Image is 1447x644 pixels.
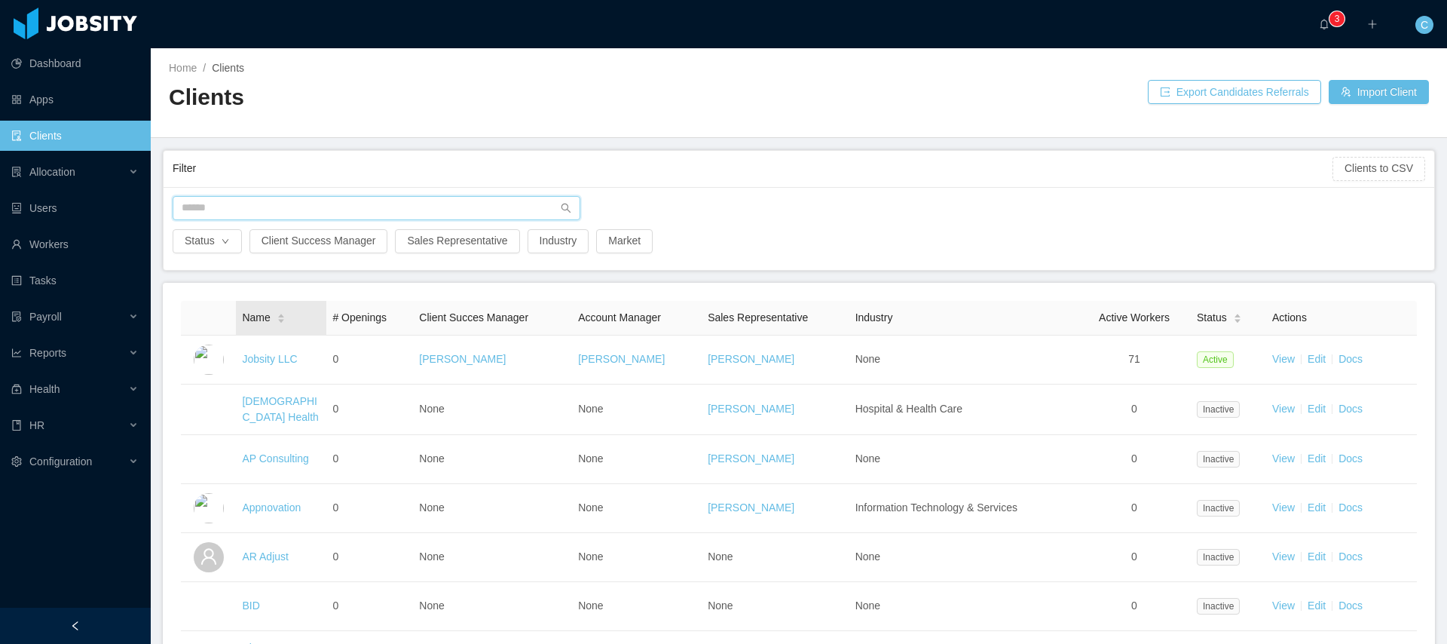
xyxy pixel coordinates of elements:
span: None [419,550,444,563]
span: None [578,501,603,514]
span: None [708,550,733,563]
span: HR [29,419,44,431]
span: None [419,403,444,415]
span: Inactive [1197,598,1240,615]
a: [PERSON_NAME] [578,353,665,365]
button: Industry [528,229,589,253]
div: Sort [277,311,286,322]
span: Hospital & Health Care [855,403,962,415]
span: Inactive [1197,549,1240,566]
span: Information Technology & Services [855,501,1017,514]
button: Market [596,229,653,253]
a: [PERSON_NAME] [708,403,794,415]
i: icon: bell [1319,19,1329,29]
td: 0 [326,533,413,582]
span: None [578,403,603,415]
sup: 3 [1329,11,1345,26]
td: 0 [326,336,413,385]
td: 71 [1078,336,1191,385]
i: icon: caret-up [277,311,285,316]
span: None [419,600,444,612]
i: icon: search [561,203,571,213]
span: None [419,452,444,465]
a: [PERSON_NAME] [419,353,506,365]
span: Account Manager [578,311,661,324]
span: None [855,452,880,465]
a: Docs [1338,600,1363,612]
a: Docs [1338,403,1363,415]
a: Docs [1338,550,1363,563]
a: icon: userWorkers [11,229,139,259]
i: icon: solution [11,167,22,177]
span: Inactive [1197,500,1240,517]
img: 6a95fc60-fa44-11e7-a61b-55864beb7c96_5a5d513336692-400w.png [194,444,224,474]
h2: Clients [169,82,799,113]
a: View [1272,550,1295,563]
a: icon: robotUsers [11,193,139,223]
a: Edit [1308,501,1326,514]
span: Health [29,383,60,395]
span: Inactive [1197,451,1240,468]
td: 0 [1078,385,1191,435]
button: icon: exportExport Candidates Referrals [1148,80,1321,104]
a: Edit [1308,403,1326,415]
span: Actions [1272,311,1307,324]
i: icon: medicine-box [11,384,22,394]
i: icon: plus [1367,19,1378,29]
i: icon: caret-down [277,317,285,322]
span: Client Succes Manager [419,311,528,324]
span: None [708,600,733,612]
a: icon: pie-chartDashboard [11,48,139,78]
button: Sales Representative [395,229,519,253]
i: icon: line-chart [11,348,22,358]
span: Clients [212,62,244,74]
a: BID [242,600,259,612]
span: Active [1197,351,1234,368]
a: [DEMOGRAPHIC_DATA] Health [242,395,318,423]
a: Appnovation [242,501,301,514]
a: [PERSON_NAME] [708,501,794,514]
p: 3 [1335,11,1340,26]
td: 0 [1078,533,1191,582]
span: None [855,550,880,563]
button: Client Success Manager [249,229,388,253]
span: None [578,452,603,465]
td: 0 [1078,435,1191,484]
span: Reports [29,347,66,359]
img: 6a96eda0-fa44-11e7-9f69-c143066b1c39_5a5d5161a4f93-400w.png [194,493,224,523]
a: Home [169,62,197,74]
a: Docs [1338,501,1363,514]
a: AR Adjust [242,550,288,563]
span: None [578,550,603,563]
span: Active Workers [1099,311,1170,324]
td: 0 [326,385,413,435]
span: Inactive [1197,401,1240,418]
a: Edit [1308,550,1326,563]
a: Docs [1338,353,1363,365]
td: 0 [326,435,413,484]
span: Sales Representative [708,311,808,324]
a: Edit [1308,353,1326,365]
span: None [855,600,880,612]
a: [PERSON_NAME] [708,353,794,365]
a: Jobsity LLC [242,353,297,365]
span: None [419,501,444,514]
span: Name [242,310,270,326]
div: Filter [173,155,1332,182]
a: icon: profileTasks [11,265,139,296]
img: 6a98c4f0-fa44-11e7-92f0-8dd2fe54cc72_5a5e2f7bcfdbd-400w.png [194,591,224,621]
button: Statusicon: down [173,229,242,253]
span: / [203,62,206,74]
img: dc41d540-fa30-11e7-b498-73b80f01daf1_657caab8ac997-400w.png [194,345,224,375]
i: icon: caret-down [1233,317,1241,322]
span: Configuration [29,455,92,468]
a: View [1272,452,1295,465]
td: 0 [1078,582,1191,631]
td: 0 [326,582,413,631]
a: Edit [1308,452,1326,465]
a: View [1272,501,1295,514]
td: 0 [1078,484,1191,533]
span: C [1421,16,1428,34]
td: 0 [326,484,413,533]
button: Clients to CSV [1332,157,1425,181]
